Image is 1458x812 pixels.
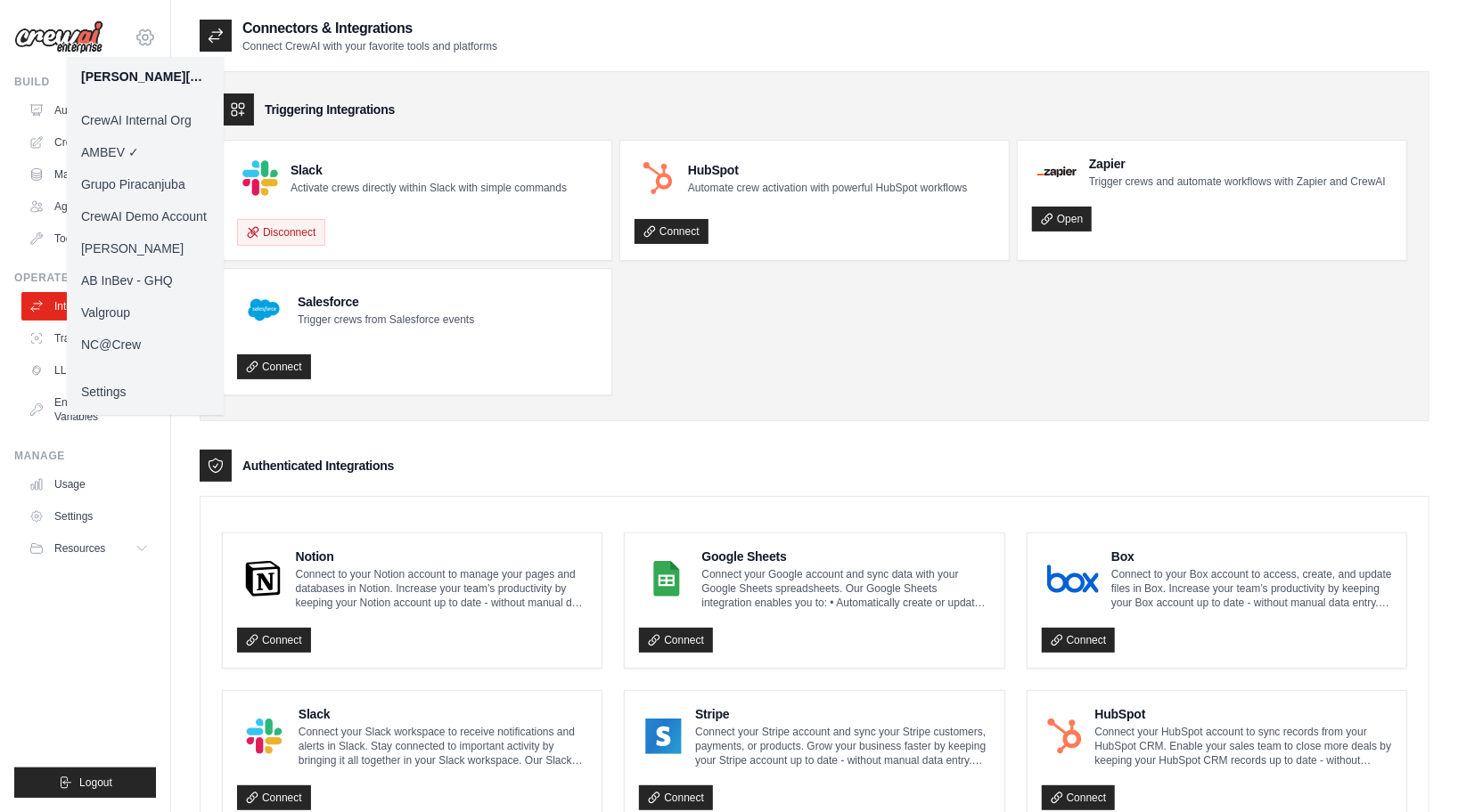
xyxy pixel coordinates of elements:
[296,567,588,610] p: Connect to your Notion account to manage your pages and databases in Notion. Increase your team’s...
[21,96,156,125] a: Automations
[14,75,156,89] div: Build
[1032,207,1092,231] a: Open
[21,534,156,563] button: Resources
[242,561,283,597] img: Notion Logo
[14,271,156,285] div: Operate
[298,293,474,311] h4: Salesforce
[1111,567,1392,610] p: Connect to your Box account to access, create, and update files in Box. Increase your team’s prod...
[644,561,689,597] img: Google Sheets Logo
[688,181,967,195] p: Automate crew activation with powerful HubSpot workflows
[21,502,156,531] a: Settings
[701,567,989,610] p: Connect your Google account and sync data with your Google Sheets spreadsheets. Our Google Sheets...
[291,181,567,195] p: Activate crews directly within Slack with simple commands
[265,101,395,118] h3: Triggering Integrations
[1042,628,1116,653] a: Connect
[21,356,156,385] a: LLM Connections
[1111,548,1392,565] h4: Box
[54,541,105,556] span: Resources
[21,192,156,221] a: Agents
[21,224,156,253] a: Tool Registry
[21,128,156,157] a: Crew Studio
[1095,725,1392,767] p: Connect your HubSpot account to sync records from your HubSpot CRM. Enable your sales team to clo...
[242,719,286,754] img: Slack Logo
[298,313,474,327] p: Trigger crews from Salesforce events
[644,719,683,754] img: Stripe Logo
[296,548,588,565] h4: Notion
[688,161,967,179] h4: HubSpot
[21,324,156,353] a: Traces
[299,725,587,767] p: Connect your Slack workspace to receive notifications and alerts in Slack. Stay connected to impo...
[242,18,497,39] h2: Connectors & Integrations
[67,200,224,232] a: CrewAI Demo Account
[67,168,224,200] a: Grupo Piracanjuba
[237,219,325,246] button: Disconnect
[242,160,278,196] img: Slack Logo
[695,725,990,767] p: Connect your Stripe account and sync your Stripe customers, payments, or products. Grow your busi...
[242,39,497,53] p: Connect CrewAI with your favorite tools and platforms
[14,767,156,798] button: Logout
[67,104,224,136] a: CrewAI Internal Org
[79,775,112,790] span: Logout
[1047,719,1083,754] img: HubSpot Logo
[67,296,224,329] a: Valgroup
[21,470,156,499] a: Usage
[291,161,567,179] h4: Slack
[695,705,990,723] h4: Stripe
[67,232,224,264] a: [PERSON_NAME]
[242,288,285,331] img: Salesforce Logo
[635,219,709,244] a: Connect
[640,160,676,196] img: HubSpot Logo
[21,160,156,189] a: Marketplace
[1089,155,1386,173] h4: Zapier
[67,264,224,296] a: AB InBev - GHQ
[701,548,989,565] h4: Google Sheets
[1037,166,1077,177] img: Zapier Logo
[639,785,713,810] a: Connect
[237,785,311,810] a: Connect
[237,354,311,379] a: Connect
[67,136,224,168] a: AMBEV ✓
[242,457,394,475] h3: Authenticated Integrations
[1095,705,1392,723] h4: HubSpot
[14,449,156,463] div: Manage
[14,20,103,54] img: Logo
[81,68,209,85] div: [PERSON_NAME][EMAIL_ADDRESS][DOMAIN_NAME]
[237,628,311,653] a: Connect
[1047,561,1099,597] img: Box Logo
[1042,785,1116,810] a: Connect
[1089,175,1386,189] p: Trigger crews and automate workflows with Zapier and CrewAI
[1369,727,1458,812] iframe: Chat Widget
[639,628,713,653] a: Connect
[21,292,156,321] a: Integrations
[67,329,224,361] a: NC@Crew
[67,376,224,408] a: Settings
[21,388,156,431] a: Environment Variables
[299,705,587,723] h4: Slack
